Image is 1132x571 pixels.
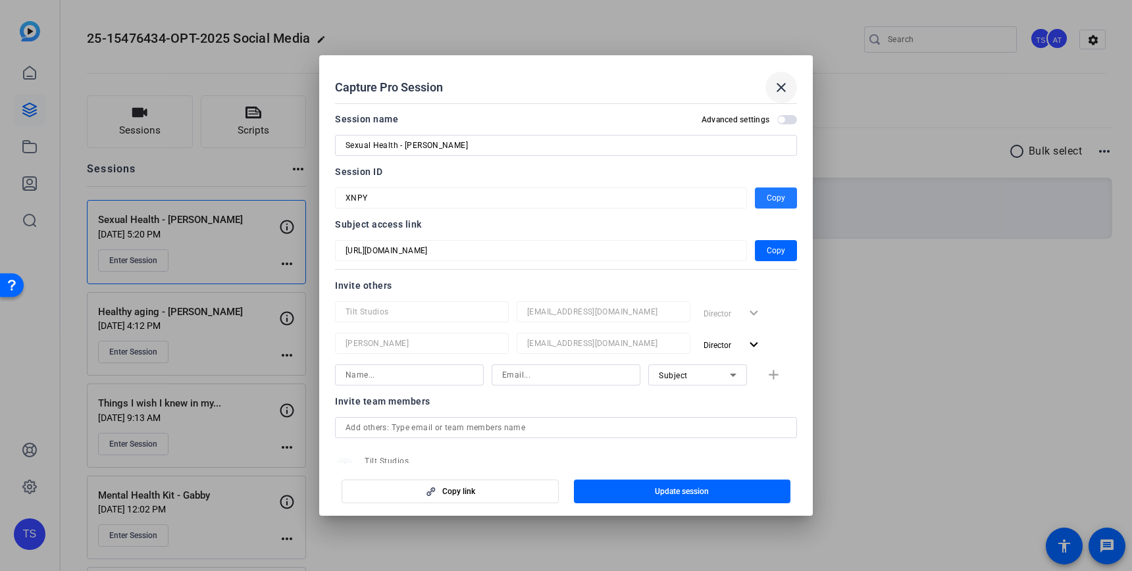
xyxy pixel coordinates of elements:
[342,480,559,503] button: Copy link
[704,341,731,350] span: Director
[346,304,498,320] input: Name...
[335,278,797,293] div: Invite others
[659,371,688,380] span: Subject
[755,187,797,209] button: Copy
[527,335,680,351] input: Email...
[335,393,797,409] div: Invite team members
[773,80,789,95] mat-icon: close
[335,458,355,478] mat-icon: person
[346,335,498,351] input: Name...
[755,240,797,261] button: Copy
[346,420,786,435] input: Add others: Type email or team members name
[767,190,785,206] span: Copy
[346,137,786,153] input: Enter Session Name
[335,164,797,180] div: Session ID
[655,486,709,497] span: Update session
[702,114,769,125] h2: Advanced settings
[346,367,473,383] input: Name...
[335,72,797,103] div: Capture Pro Session
[335,111,398,127] div: Session name
[335,216,797,232] div: Subject access link
[767,243,785,259] span: Copy
[698,333,767,357] button: Director
[502,367,630,383] input: Email...
[346,190,736,206] input: Session OTP
[527,304,680,320] input: Email...
[346,243,736,259] input: Session OTP
[365,456,498,466] span: Tilt Studios
[442,486,475,497] span: Copy link
[746,337,762,353] mat-icon: expand_more
[574,480,791,503] button: Update session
